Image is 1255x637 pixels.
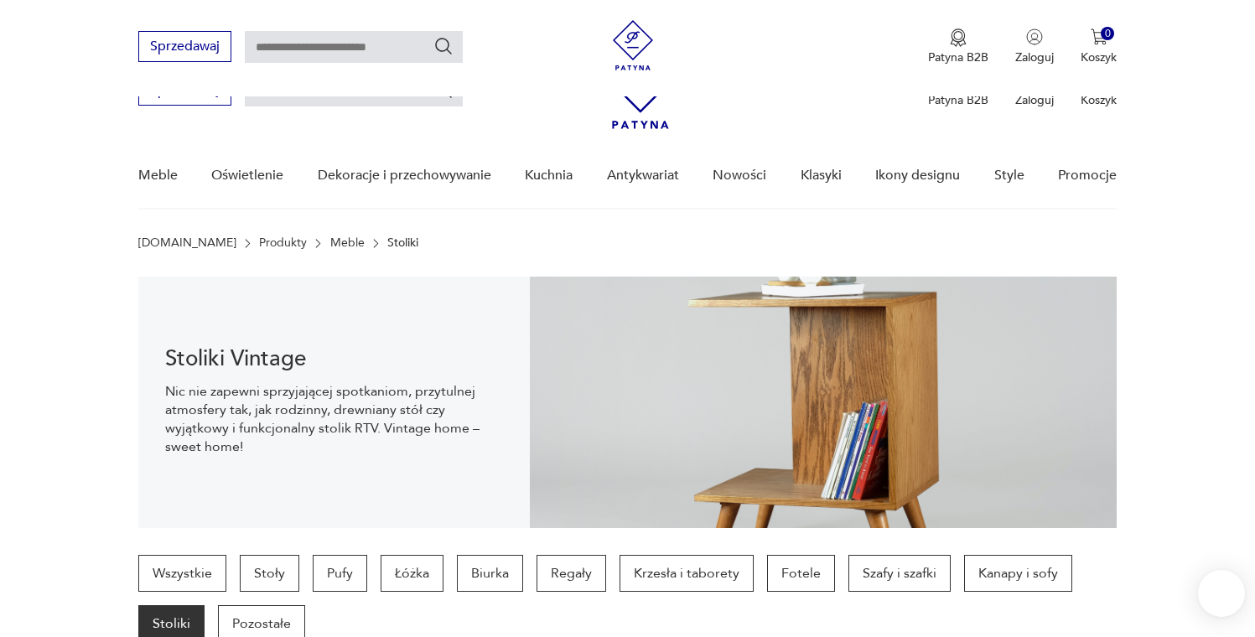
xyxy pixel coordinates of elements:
button: Sprzedawaj [138,31,231,62]
p: Zaloguj [1015,92,1054,108]
a: Kanapy i sofy [964,555,1072,592]
a: Ikony designu [875,143,960,208]
a: Meble [138,143,178,208]
a: Krzesła i taborety [620,555,754,592]
a: Regały [537,555,606,592]
a: Dekoracje i przechowywanie [318,143,491,208]
a: Nowości [713,143,766,208]
img: Ikona medalu [950,28,967,47]
a: Klasyki [801,143,842,208]
a: Oświetlenie [211,143,283,208]
img: 2a258ee3f1fcb5f90a95e384ca329760.jpg [530,277,1118,528]
p: Patyna B2B [928,92,988,108]
a: Promocje [1058,143,1117,208]
a: Biurka [457,555,523,592]
div: 0 [1101,27,1115,41]
a: Fotele [767,555,835,592]
a: Ikona medaluPatyna B2B [928,28,988,65]
button: 0Koszyk [1081,28,1117,65]
p: Stoliki [387,236,418,250]
a: Produkty [259,236,307,250]
img: Ikonka użytkownika [1026,28,1043,45]
a: Antykwariat [607,143,679,208]
iframe: Smartsupp widget button [1198,570,1245,617]
p: Koszyk [1081,49,1117,65]
a: Kuchnia [525,143,573,208]
a: Sprzedawaj [138,85,231,97]
a: Stoły [240,555,299,592]
img: Ikona koszyka [1091,28,1107,45]
p: Zaloguj [1015,49,1054,65]
a: Style [994,143,1024,208]
h1: Stoliki Vintage [165,349,503,369]
p: Patyna B2B [928,49,988,65]
img: Patyna - sklep z meblami i dekoracjami vintage [608,20,658,70]
button: Zaloguj [1015,28,1054,65]
a: Łóżka [381,555,443,592]
a: Meble [330,236,365,250]
a: Sprzedawaj [138,42,231,54]
a: Wszystkie [138,555,226,592]
p: Nic nie zapewni sprzyjającej spotkaniom, przytulnej atmosfery tak, jak rodzinny, drewniany stół c... [165,382,503,456]
a: Szafy i szafki [848,555,951,592]
button: Szukaj [433,36,454,56]
a: Pufy [313,555,367,592]
button: Patyna B2B [928,28,988,65]
p: Koszyk [1081,92,1117,108]
a: [DOMAIN_NAME] [138,236,236,250]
